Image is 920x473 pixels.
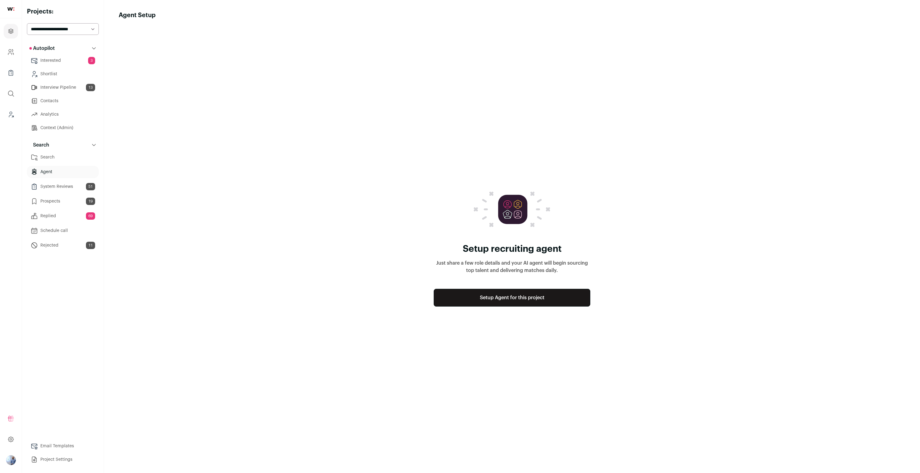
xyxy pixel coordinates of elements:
[4,45,18,59] a: Company and ATS Settings
[27,181,99,193] a: System Reviews51
[86,198,95,205] span: 19
[86,242,95,249] span: 11
[6,455,16,465] button: Open dropdown
[29,141,49,149] p: Search
[27,42,99,54] button: Autopilot
[4,107,18,122] a: Leads (Backoffice)
[27,108,99,121] a: Analytics
[434,289,590,307] a: Setup Agent for this project
[434,244,590,255] h1: Setup recruiting agent
[27,210,99,222] a: Replied69
[27,81,99,94] a: Interview Pipeline13
[27,166,99,178] a: Agent
[4,24,18,39] a: Projects
[4,65,18,80] a: Company Lists
[86,84,95,91] span: 13
[29,45,55,52] p: Autopilot
[86,212,95,220] span: 69
[6,455,16,465] img: 97332-medium_jpg
[27,225,99,237] a: Schedule call
[27,239,99,251] a: Rejected11
[7,7,14,11] img: wellfound-shorthand-0d5821cbd27db2630d0214b213865d53afaa358527fdda9d0ea32b1df1b89c2c.svg
[27,151,99,163] a: Search
[27,139,99,151] button: Search
[27,95,99,107] a: Contacts
[27,7,99,16] h2: Projects:
[27,68,99,80] a: Shortlist
[88,57,95,64] span: 3
[27,440,99,452] a: Email Templates
[27,54,99,67] a: Interested3
[27,195,99,207] a: Prospects19
[27,122,99,134] a: Context (Admin)
[119,11,156,20] h1: Agent Setup
[27,453,99,466] a: Project Settings
[434,259,590,274] p: Just share a few role details and your AI agent will begin sourcing top talent and delivering mat...
[86,183,95,190] span: 51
